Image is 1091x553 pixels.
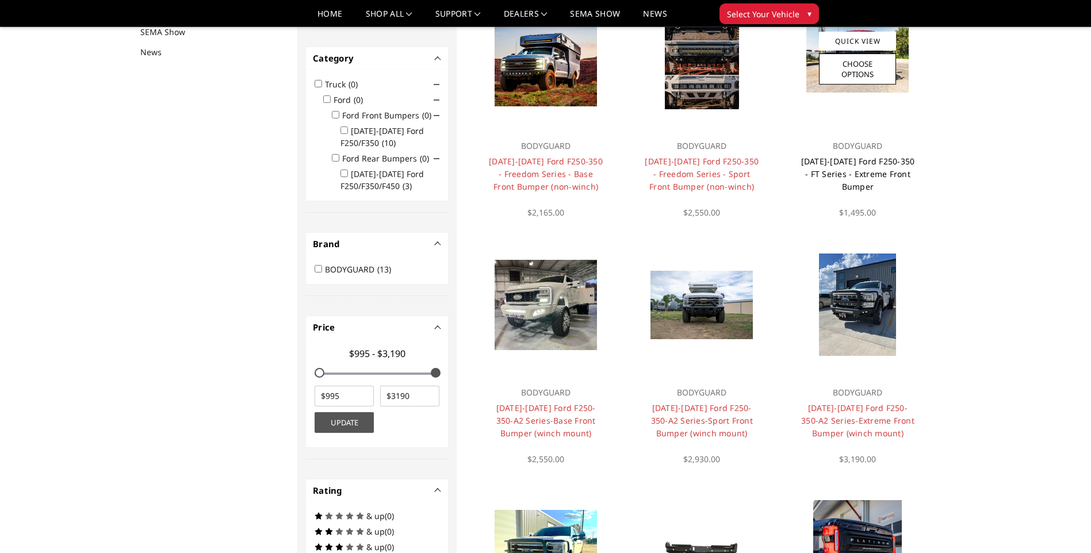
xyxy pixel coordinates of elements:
[340,125,424,148] label: [DATE]-[DATE] Ford F250/F350
[140,46,176,58] a: News
[651,402,753,439] a: [DATE]-[DATE] Ford F250-350-A2 Series-Sport Front Bumper (winch mount)
[366,526,385,537] span: & up
[819,53,896,85] a: Choose Options
[313,484,441,497] h4: Rating
[435,324,441,330] button: -
[385,542,394,552] span: (0)
[315,386,374,406] input: $995
[645,156,759,192] a: [DATE]-[DATE] Ford F250-350 - Freedom Series - Sport Front Bumper (non-winch)
[366,510,385,521] span: & up
[434,82,439,87] span: Click to show/hide children
[727,8,799,20] span: Select Your Vehicle
[683,207,720,218] span: $2,550.00
[570,10,620,26] a: SEMA Show
[643,10,667,26] a: News
[839,207,876,218] span: $1,495.00
[800,386,916,400] p: BODYGUARD
[366,542,385,552] span: & up
[325,79,365,90] label: Truck
[380,386,439,406] input: $3190
[819,32,896,51] a: Quick View
[140,26,200,38] a: SEMA Show
[340,168,424,191] label: [DATE]-[DATE] Ford F250/F350/F450
[488,139,603,153] p: BODYGUARD
[435,241,441,247] button: -
[435,487,441,493] button: -
[385,510,394,521] span: (0)
[434,113,439,118] span: Click to show/hide children
[434,97,439,103] span: Click to show/hide children
[839,454,876,464] span: $3,190.00
[403,181,412,191] span: (3)
[644,386,760,400] p: BODYGUARD
[435,55,441,61] button: -
[719,3,819,24] button: Select Your Vehicle
[349,79,358,90] span: (0)
[420,153,429,164] span: (0)
[434,156,439,162] span: Click to show/hide children
[366,10,412,26] a: shop all
[422,110,431,121] span: (0)
[313,52,441,65] h4: Category
[385,526,394,537] span: (0)
[382,137,396,148] span: (10)
[488,386,603,400] p: BODYGUARD
[489,156,603,192] a: [DATE]-[DATE] Ford F250-350 - Freedom Series - Base Front Bumper (non-winch)
[313,321,441,334] h4: Price
[334,94,370,105] label: Ford
[800,139,916,153] p: BODYGUARD
[527,454,564,464] span: $2,550.00
[807,7,811,20] span: ▾
[665,7,739,109] img: Multiple lighting options
[342,153,436,164] label: Ford Rear Bumpers
[644,139,760,153] p: BODYGUARD
[801,156,915,192] a: [DATE]-[DATE] Ford F250-350 - FT Series - Extreme Front Bumper
[1033,498,1091,553] iframe: Chat Widget
[496,402,596,439] a: [DATE]-[DATE] Ford F250-350-A2 Series-Base Front Bumper (winch mount)
[317,10,342,26] a: Home
[683,454,720,464] span: $2,930.00
[342,110,438,121] label: Ford Front Bumpers
[354,94,363,105] span: (0)
[325,264,398,275] label: BODYGUARD
[377,264,391,275] span: (13)
[313,237,441,251] h4: Brand
[504,10,548,26] a: Dealers
[435,10,481,26] a: Support
[315,412,374,433] button: Update
[801,402,914,439] a: [DATE]-[DATE] Ford F250-350-A2 Series-Extreme Front Bumper (winch mount)
[527,207,564,218] span: $2,165.00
